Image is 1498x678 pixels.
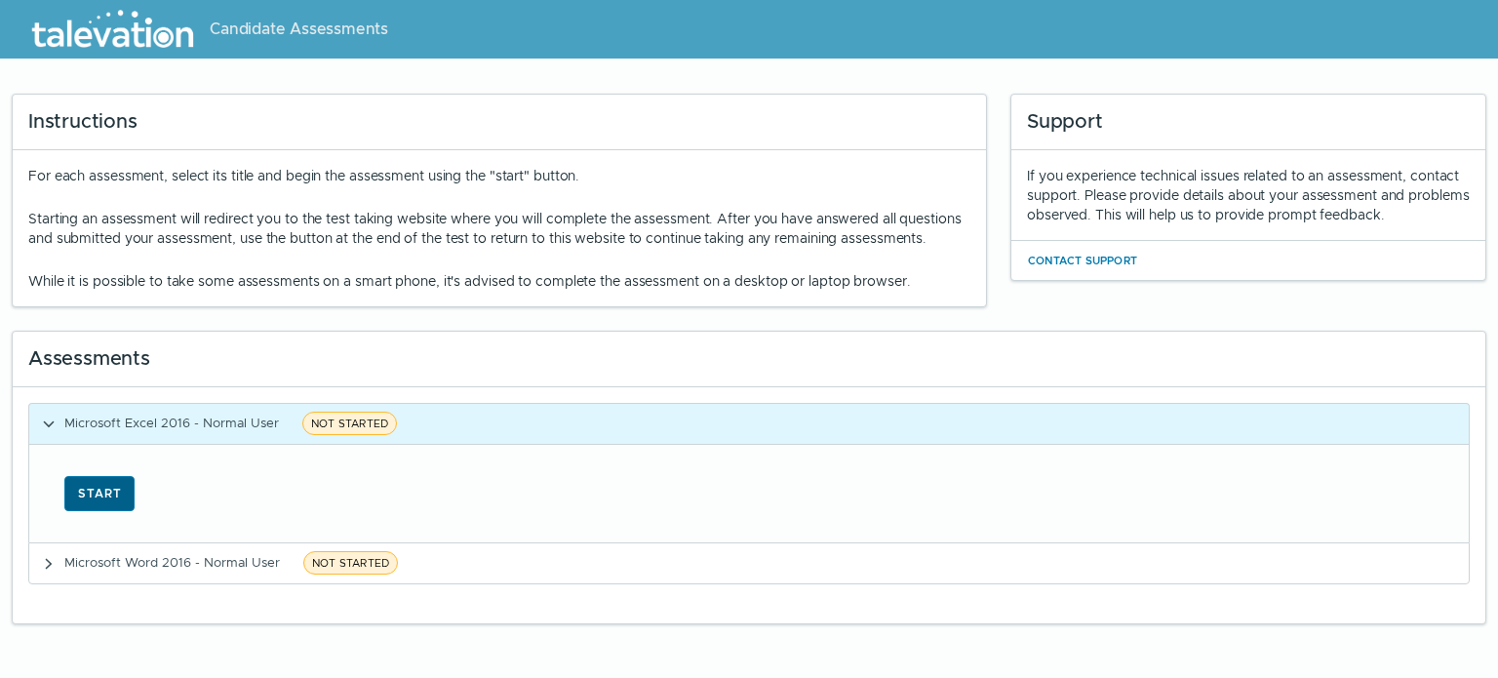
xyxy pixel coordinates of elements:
div: Assessments [13,332,1485,387]
span: NOT STARTED [303,551,398,575]
p: While it is possible to take some assessments on a smart phone, it's advised to complete the asse... [28,271,970,291]
button: Start [64,476,135,511]
p: Starting an assessment will redirect you to the test taking website where you will complete the a... [28,209,970,248]
button: Microsoft Excel 2016 - Normal UserNOT STARTED [29,404,1469,444]
div: Support [1011,95,1485,150]
img: Talevation_Logo_Transparent_white.png [23,5,202,54]
div: For each assessment, select its title and begin the assessment using the "start" button. [28,166,970,291]
span: Candidate Assessments [210,18,388,41]
div: Microsoft Excel 2016 - Normal UserNOT STARTED [28,444,1470,542]
div: If you experience technical issues related to an assessment, contact support. Please provide deta... [1027,166,1470,224]
span: Microsoft Word 2016 - Normal User [64,554,280,571]
span: NOT STARTED [302,412,397,435]
span: Help [99,16,129,31]
button: Microsoft Word 2016 - Normal UserNOT STARTED [29,543,1469,583]
button: Contact Support [1027,249,1138,272]
span: Microsoft Excel 2016 - Normal User [64,415,279,431]
div: Instructions [13,95,986,150]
